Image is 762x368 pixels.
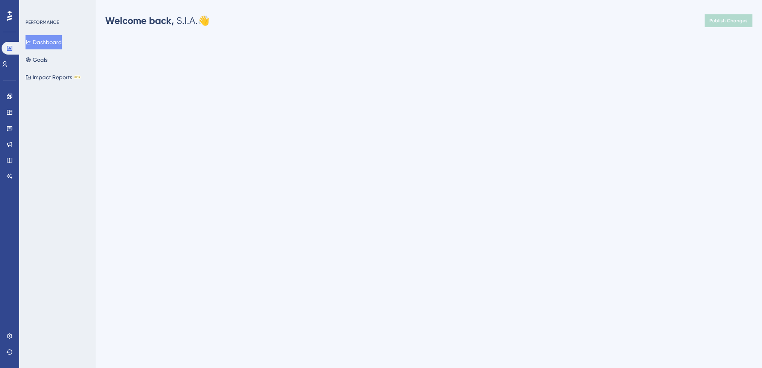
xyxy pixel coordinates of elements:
[26,53,47,67] button: Goals
[105,15,174,26] span: Welcome back,
[705,14,752,27] button: Publish Changes
[26,19,59,25] div: PERFORMANCE
[74,75,81,79] div: BETA
[709,18,748,24] span: Publish Changes
[26,70,81,84] button: Impact ReportsBETA
[26,35,62,49] button: Dashboard
[105,14,210,27] div: S.I.A. 👋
